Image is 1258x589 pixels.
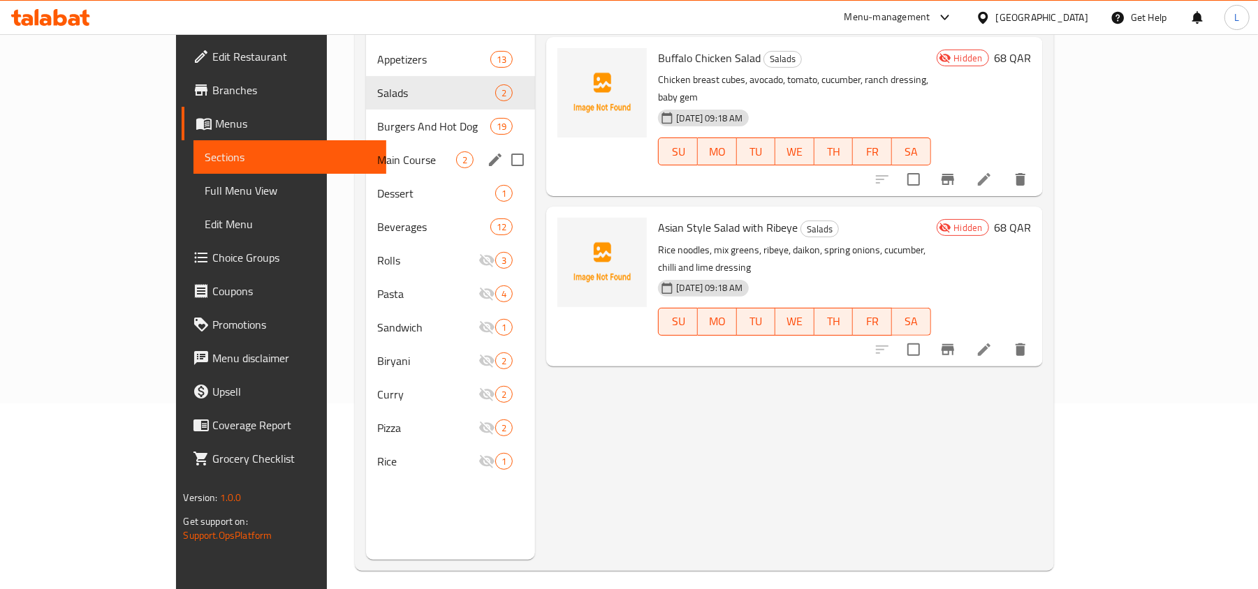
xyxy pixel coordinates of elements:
span: Menus [215,115,375,132]
span: Salads [377,84,495,101]
span: WE [781,142,809,162]
div: Burgers And Hot Dog19 [366,110,535,143]
nav: Menu sections [366,37,535,484]
h6: 68 QAR [995,218,1032,237]
svg: Inactive section [478,285,495,302]
span: 2 [496,388,512,401]
span: 2 [496,355,512,368]
button: SU [658,308,698,336]
div: Appetizers13 [366,43,535,76]
a: Branches [182,73,386,107]
span: 13 [491,53,512,66]
span: FR [858,142,886,162]
span: L [1234,10,1239,25]
h6: 68 QAR [995,48,1032,68]
span: Beverages [377,218,490,235]
span: TU [743,142,770,162]
div: Pasta4 [366,277,535,311]
button: TH [814,308,854,336]
span: 12 [491,221,512,234]
span: Biryani [377,352,478,369]
button: TU [737,308,776,336]
div: Sandwich1 [366,311,535,344]
span: WE [781,311,809,331]
svg: Inactive section [478,252,495,269]
a: Edit Restaurant [182,40,386,73]
a: Sections [193,140,386,174]
span: 1 [496,321,512,334]
div: Menu-management [844,9,930,26]
span: SA [898,311,926,331]
span: Rice [377,453,478,470]
img: Asian Style Salad with Ribeye [557,218,647,307]
div: Rice1 [366,445,535,478]
svg: Inactive section [478,352,495,369]
span: Curry [377,386,478,403]
span: Main Course [377,151,456,168]
div: items [490,118,513,135]
a: Edit menu item [976,171,993,188]
a: Full Menu View [193,174,386,207]
a: Support.OpsPlatform [183,526,272,544]
span: TH [820,142,848,162]
div: Curry2 [366,378,535,411]
div: Rolls3 [366,244,535,277]
span: TH [820,311,848,331]
span: Asian Style Salad with Ribeye [658,217,798,238]
button: WE [775,308,814,336]
button: Branch-specific-item [931,163,965,196]
span: Grocery Checklist [212,450,375,467]
span: Get support on: [183,512,247,530]
span: Appetizers [377,51,490,68]
div: Rolls [377,252,478,269]
span: 2 [496,87,512,100]
span: Edit Restaurant [212,48,375,65]
div: items [456,151,474,168]
span: Select to update [899,165,928,194]
span: Burgers And Hot Dog [377,118,490,135]
button: FR [853,308,892,336]
button: SA [892,137,931,165]
button: TH [814,137,854,165]
div: Pizza2 [366,411,535,445]
div: items [495,453,513,470]
svg: Inactive section [478,453,495,470]
span: Edit Menu [205,216,375,232]
button: delete [1004,333,1037,366]
span: Pizza [377,419,478,436]
a: Coverage Report [182,408,386,442]
span: Version: [183,489,217,507]
span: 2 [457,154,473,167]
span: SU [664,142,692,162]
span: Salads [801,221,838,237]
span: 1 [496,455,512,468]
span: Select to update [899,335,928,364]
button: SU [658,137,698,165]
span: 2 [496,422,512,435]
span: Sandwich [377,319,478,336]
button: MO [698,308,737,336]
span: Coupons [212,283,375,299]
button: Branch-specific-item [931,333,965,366]
span: MO [703,142,731,162]
span: SA [898,142,926,162]
div: items [495,352,513,369]
span: Full Menu View [205,182,375,199]
span: Promotions [212,316,375,333]
span: Pasta [377,285,478,302]
span: Choice Groups [212,249,375,266]
div: items [495,252,513,269]
span: 4 [496,288,512,301]
span: Menu disclaimer [212,350,375,366]
a: Menu disclaimer [182,341,386,375]
span: 3 [496,254,512,267]
span: 19 [491,120,512,133]
a: Menus [182,107,386,140]
span: TU [743,311,770,331]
